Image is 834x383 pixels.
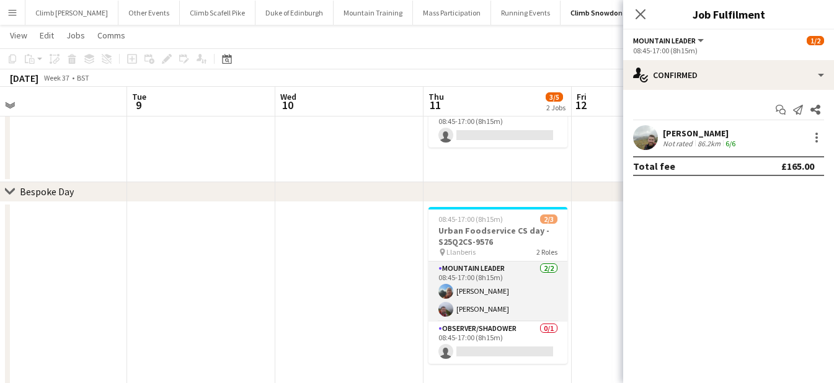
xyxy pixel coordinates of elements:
[92,27,130,43] a: Comms
[428,105,567,147] app-card-role: Observer/Shadower0/108:45-17:00 (8h15m)
[66,30,85,41] span: Jobs
[546,92,563,102] span: 3/5
[561,1,633,25] button: Climb Snowdon
[428,322,567,364] app-card-role: Observer/Shadower0/108:45-17:00 (8h15m)
[280,91,296,102] span: Wed
[663,139,695,148] div: Not rated
[633,36,696,45] span: Mountain Leader
[623,6,834,22] h3: Job Fulfilment
[20,185,74,198] div: Bespoke Day
[491,1,561,25] button: Running Events
[438,214,503,224] span: 08:45-17:00 (8h15m)
[278,98,296,112] span: 10
[623,60,834,90] div: Confirmed
[10,72,38,84] div: [DATE]
[427,98,444,112] span: 11
[633,46,824,55] div: 08:45-17:00 (8h15m)
[132,91,146,102] span: Tue
[577,91,587,102] span: Fri
[5,27,32,43] a: View
[25,1,118,25] button: Climb [PERSON_NAME]
[40,30,54,41] span: Edit
[428,225,567,247] h3: Urban Foodservice CS day - S25Q2CS-9576
[118,1,180,25] button: Other Events
[41,73,72,82] span: Week 37
[428,207,567,364] app-job-card: 08:45-17:00 (8h15m)2/3Urban Foodservice CS day - S25Q2CS-9576 Llanberis2 RolesMountain Leader2/20...
[10,30,27,41] span: View
[540,214,557,224] span: 2/3
[725,139,735,148] app-skills-label: 6/6
[633,36,706,45] button: Mountain Leader
[633,160,675,172] div: Total fee
[255,1,334,25] button: Duke of Edinburgh
[35,27,59,43] a: Edit
[428,91,444,102] span: Thu
[428,262,567,322] app-card-role: Mountain Leader2/208:45-17:00 (8h15m)[PERSON_NAME][PERSON_NAME]
[695,139,723,148] div: 86.2km
[77,73,89,82] div: BST
[807,36,824,45] span: 1/2
[663,128,738,139] div: [PERSON_NAME]
[575,98,587,112] span: 12
[180,1,255,25] button: Climb Scafell Pike
[97,30,125,41] span: Comms
[61,27,90,43] a: Jobs
[546,103,566,112] div: 2 Jobs
[781,160,814,172] div: £165.00
[536,247,557,257] span: 2 Roles
[130,98,146,112] span: 9
[446,247,476,257] span: Llanberis
[413,1,491,25] button: Mass Participation
[334,1,413,25] button: Mountain Training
